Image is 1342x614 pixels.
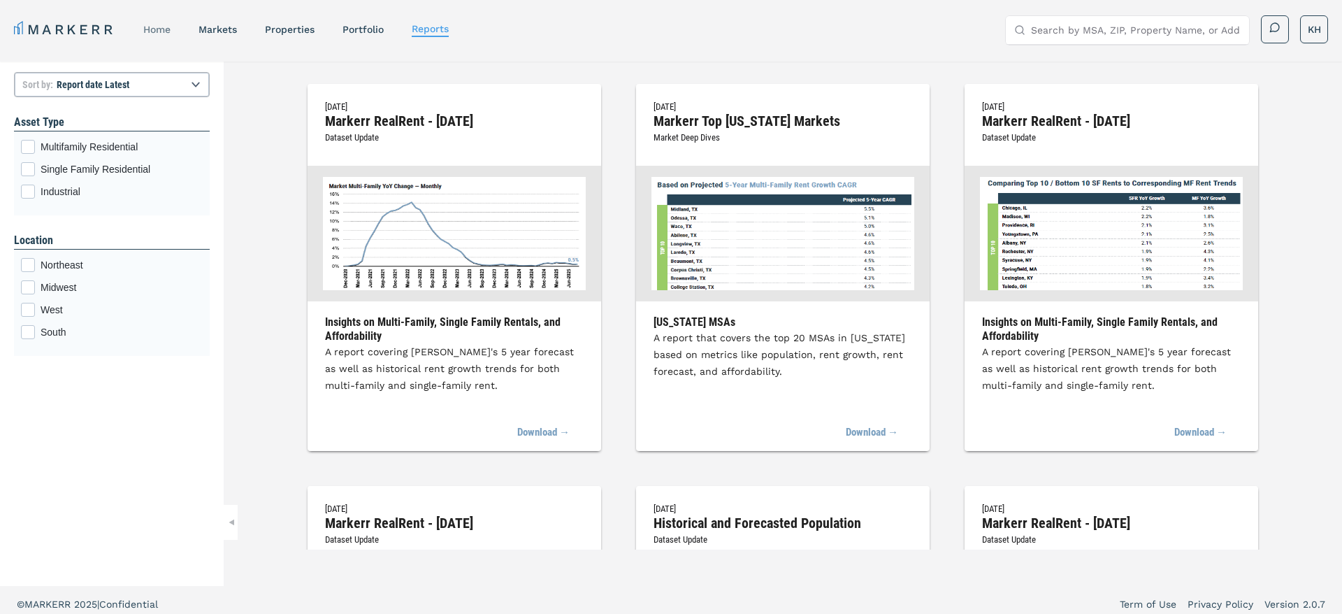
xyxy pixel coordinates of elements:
[41,280,203,294] span: Midwest
[21,258,203,272] div: Northeast checkbox input
[21,303,203,317] div: West checkbox input
[982,517,1241,529] h2: Markerr RealRent - [DATE]
[325,346,574,391] span: A report covering [PERSON_NAME]'s 5 year forecast as well as historical rent growth trends for bo...
[1031,16,1241,44] input: Search by MSA, ZIP, Property Name, or Address
[654,315,912,329] h3: [US_STATE] MSAs
[980,177,1243,290] img: Markerr RealRent - July 2025
[21,162,203,176] div: Single Family Residential checkbox input
[1174,417,1227,448] a: Download →
[654,332,905,377] span: A report that covers the top 20 MSAs in [US_STATE] based on metrics like population, rent growth,...
[1188,597,1253,611] a: Privacy Policy
[982,534,1036,545] span: Dataset Update
[654,115,912,127] h2: Markerr Top [US_STATE] Markets
[325,115,584,127] h2: Markerr RealRent - [DATE]
[21,325,203,339] div: South checkbox input
[654,101,676,112] span: [DATE]
[21,185,203,199] div: Industrial checkbox input
[41,325,203,339] span: South
[41,258,203,272] span: Northeast
[982,315,1241,343] h3: Insights on Multi-Family, Single Family Rentals, and Affordability
[14,232,210,249] h1: Location
[412,23,449,34] a: reports
[982,346,1231,391] span: A report covering [PERSON_NAME]'s 5 year forecast as well as historical rent growth trends for bo...
[982,115,1241,127] h2: Markerr RealRent - [DATE]
[99,599,158,610] span: Confidential
[325,534,379,545] span: Dataset Update
[1120,597,1176,611] a: Term of Use
[654,132,720,143] span: Market Deep Dives
[265,24,315,35] a: properties
[651,177,914,290] img: Markerr Top Texas Markets
[325,101,347,112] span: [DATE]
[1264,597,1325,611] a: Version 2.0.7
[982,504,1004,514] span: [DATE]
[74,599,99,610] span: 2025 |
[323,177,586,290] img: Markerr RealRent - August 2025
[654,517,912,529] h2: Historical and Forecasted Population
[517,417,570,448] a: Download →
[24,599,74,610] span: MARKERR
[654,504,676,514] span: [DATE]
[41,162,203,176] span: Single Family Residential
[143,24,171,35] a: home
[325,315,584,343] h3: Insights on Multi-Family, Single Family Rentals, and Affordability
[325,504,347,514] span: [DATE]
[41,303,203,317] span: West
[846,417,898,448] a: Download →
[1300,15,1328,43] button: KH
[982,101,1004,112] span: [DATE]
[342,24,384,35] a: Portfolio
[982,132,1036,143] span: Dataset Update
[41,140,203,154] span: Multifamily Residential
[14,72,210,97] select: Sort by:
[21,140,203,154] div: Multifamily Residential checkbox input
[654,534,707,545] span: Dataset Update
[14,114,210,131] h1: Asset Type
[1308,22,1321,36] span: KH
[41,185,203,199] span: Industrial
[17,599,24,610] span: ©
[21,280,203,294] div: Midwest checkbox input
[325,517,584,529] h2: Markerr RealRent - [DATE]
[14,20,115,39] a: MARKERR
[325,132,379,143] span: Dataset Update
[199,24,237,35] a: markets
